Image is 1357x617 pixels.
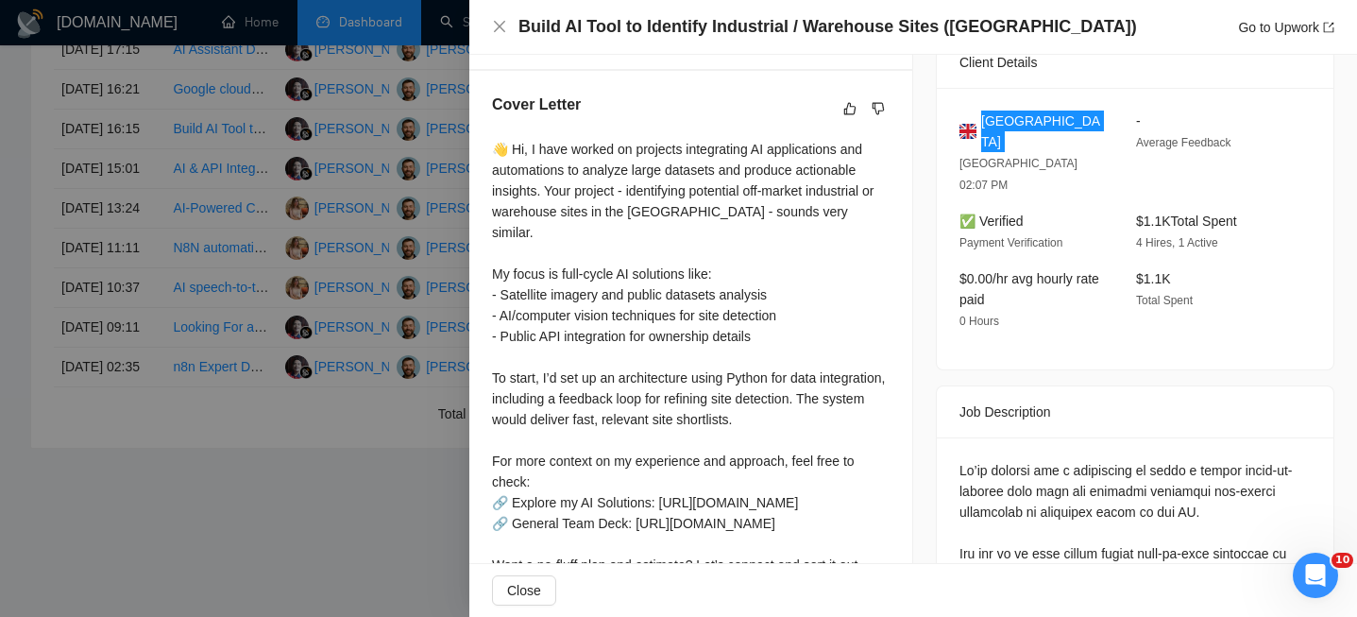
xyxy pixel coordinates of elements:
[1293,553,1338,598] iframe: Intercom live chat
[1136,271,1171,286] span: $1.1K
[959,271,1099,307] span: $0.00/hr avg hourly rate paid
[1332,553,1353,568] span: 10
[492,575,556,606] button: Close
[492,19,507,34] span: close
[518,15,1137,39] h4: Build AI Tool to Identify Industrial / Warehouse Sites ([GEOGRAPHIC_DATA])
[959,236,1062,249] span: Payment Verification
[872,101,885,116] span: dislike
[959,37,1311,88] div: Client Details
[839,97,861,120] button: like
[1136,136,1231,149] span: Average Feedback
[843,101,857,116] span: like
[492,19,507,35] button: Close
[959,121,976,142] img: 🇬🇧
[959,386,1311,437] div: Job Description
[1238,20,1334,35] a: Go to Upworkexport
[492,94,581,116] h5: Cover Letter
[981,111,1106,152] span: [GEOGRAPHIC_DATA]
[867,97,890,120] button: dislike
[1136,214,1237,229] span: $1.1K Total Spent
[507,580,541,601] span: Close
[959,157,1077,192] span: [GEOGRAPHIC_DATA] 02:07 PM
[959,214,1024,229] span: ✅ Verified
[1136,236,1218,249] span: 4 Hires, 1 Active
[959,315,999,328] span: 0 Hours
[1323,22,1334,33] span: export
[492,139,890,596] div: 👋 Hi, I have worked on projects integrating AI applications and automations to analyze large data...
[1136,294,1193,307] span: Total Spent
[1136,113,1141,129] span: -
